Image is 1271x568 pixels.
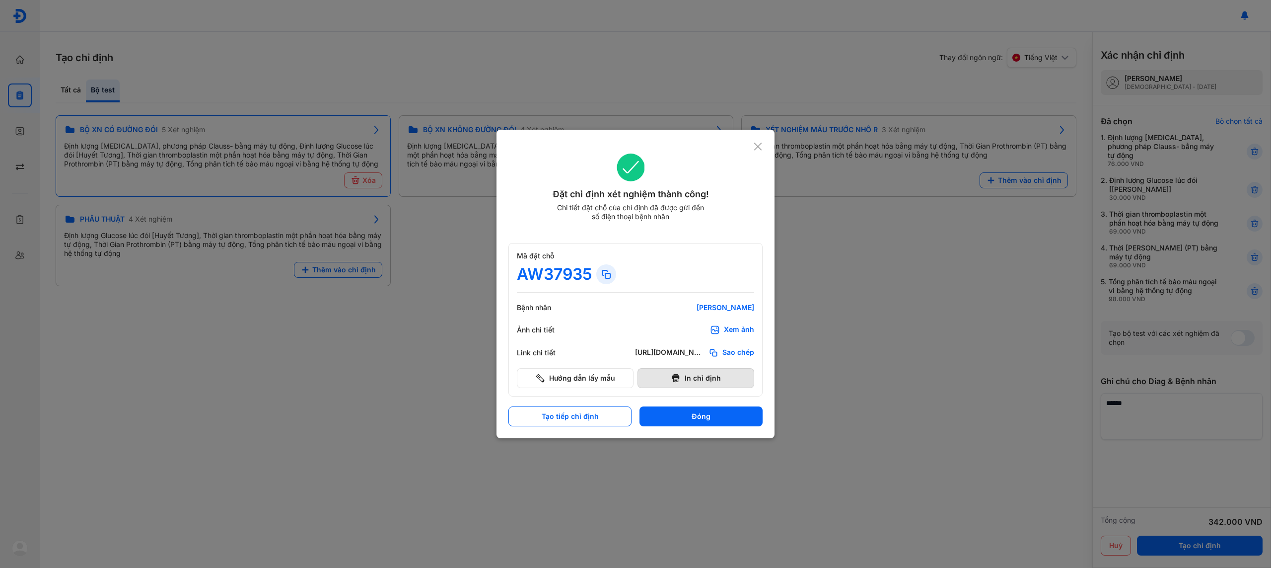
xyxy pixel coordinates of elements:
button: Tạo tiếp chỉ định [508,406,632,426]
div: [PERSON_NAME] [635,303,754,312]
button: Đóng [639,406,763,426]
div: Đặt chỉ định xét nghiệm thành công! [508,187,753,201]
span: Sao chép [722,348,754,358]
button: Hướng dẫn lấy mẫu [517,368,634,388]
button: In chỉ định [637,368,754,388]
div: Bệnh nhân [517,303,576,312]
div: Link chi tiết [517,348,576,357]
div: Mã đặt chỗ [517,251,754,260]
div: AW37935 [517,264,592,284]
div: Chi tiết đặt chỗ của chỉ định đã được gửi đến số điện thoại bệnh nhân [553,203,708,221]
div: Ảnh chi tiết [517,325,576,334]
div: [URL][DOMAIN_NAME] [635,348,705,358]
div: Xem ảnh [724,325,754,335]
